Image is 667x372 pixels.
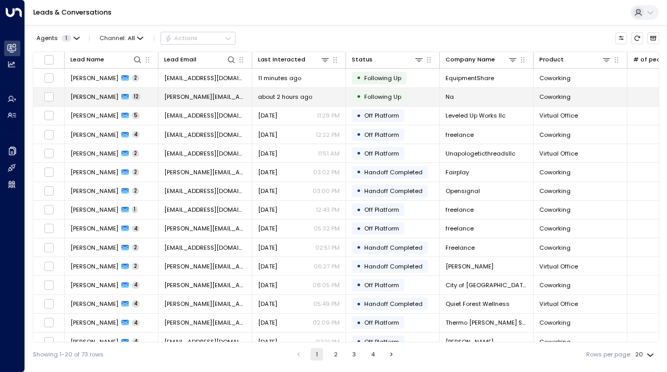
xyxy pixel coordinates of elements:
[44,204,54,215] span: Toggle select row
[311,348,323,361] button: page 1
[164,338,246,346] span: gosurf2air@gmail.com
[258,93,312,101] span: about 2 hours ago
[539,338,571,346] span: Coworking
[70,187,118,195] span: Mallory Macgill
[329,348,342,361] button: Go to page 2
[258,74,301,82] span: 11 minutes ago
[44,280,54,290] span: Toggle select row
[446,262,493,271] span: Parda-Aldrich Law
[33,8,112,17] a: Leads & Conversations
[539,206,571,214] span: Coworking
[258,338,277,346] span: Aug 26, 2025
[164,318,246,327] span: leron.vandsburger@thermofisher.com
[364,262,423,271] span: Handoff Completed
[318,149,340,158] p: 11:51 AM
[164,262,246,271] span: jennifer@pardaaldrichlaw.com
[364,168,423,176] span: Handoff Completed
[586,350,631,359] label: Rows per page:
[316,206,340,214] p: 12:43 PM
[356,335,361,349] div: •
[44,299,54,309] span: Toggle select row
[164,149,246,158] span: unapologeticthreadsllc@gmail.com
[313,300,340,308] p: 05:49 PM
[70,318,118,327] span: Leron Vandsburger
[258,300,277,308] span: Aug 29, 2025
[258,187,277,195] span: Sep 08, 2025
[164,300,246,308] span: michelle@quietforest.org
[36,35,58,41] span: Agents
[96,32,147,44] span: Channel:
[132,131,140,138] span: 4
[364,131,399,139] span: Off Platform
[164,74,246,82] span: filipegomes404@gmail.com
[356,146,361,160] div: •
[258,243,277,252] span: Sep 04, 2025
[70,281,118,289] span: Andrew Natzel
[446,206,474,214] span: freelance
[356,71,361,85] div: •
[132,225,140,233] span: 4
[164,55,236,65] div: Lead Email
[164,55,196,65] div: Lead Email
[314,224,340,233] p: 05:32 PM
[70,300,118,308] span: Michelle Sarchiapone
[364,243,423,252] span: Handoff Completed
[132,263,139,270] span: 2
[164,131,246,139] span: tnelsonwilliams@gmail.com
[70,224,118,233] span: Danielle Kuhn
[164,281,246,289] span: andrew.natzel@gmail.com
[352,55,373,65] div: Status
[356,184,361,198] div: •
[70,55,142,65] div: Lead Name
[364,206,399,214] span: Off Platform
[446,131,474,139] span: freelance
[61,35,71,42] span: 1
[70,149,118,158] span: Milagros Thompson
[356,297,361,311] div: •
[44,55,54,65] span: Toggle select all
[316,338,340,346] p: 07:21 PM
[446,74,494,82] span: EquipmentShare
[258,262,277,271] span: Sep 03, 2025
[356,89,361,104] div: •
[44,223,54,234] span: Toggle select row
[446,224,474,233] span: freelance
[164,168,246,176] span: rachel.j.franz@gmail.com
[44,337,54,347] span: Toggle select row
[364,224,399,233] span: Off Platform
[164,93,246,101] span: michelle.mh.lee92@gmail.com
[364,300,423,308] span: Handoff Completed
[132,244,139,251] span: 2
[446,338,493,346] span: Eric Gould
[165,34,197,42] div: Actions
[258,131,277,139] span: Yesterday
[44,73,54,83] span: Toggle select row
[292,348,398,361] nav: pagination navigation
[160,32,236,44] button: Actions
[33,32,82,44] button: Agents1
[33,350,104,359] div: Showing 1-20 of 73 rows
[70,206,118,214] span: Ori Kaluski
[132,281,140,289] span: 4
[364,74,401,82] span: Following Up
[132,93,141,100] span: 12
[314,262,340,271] p: 06:27 PM
[356,109,361,123] div: •
[446,300,510,308] span: Quiet Forest Wellness
[164,224,246,233] span: danielle.r.kuhn@gmail.com
[356,278,361,292] div: •
[44,242,54,253] span: Toggle select row
[364,93,401,101] span: Following Up
[635,348,656,361] div: 20
[132,74,139,82] span: 2
[356,316,361,330] div: •
[356,127,361,142] div: •
[44,167,54,177] span: Toggle select row
[356,203,361,217] div: •
[70,74,118,82] span: Filipe Magalhaes Gomes
[615,32,627,44] button: Customize
[317,111,340,120] p: 11:29 PM
[164,206,246,214] span: orik10@gmail.com
[539,281,571,289] span: Coworking
[446,93,454,101] span: Na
